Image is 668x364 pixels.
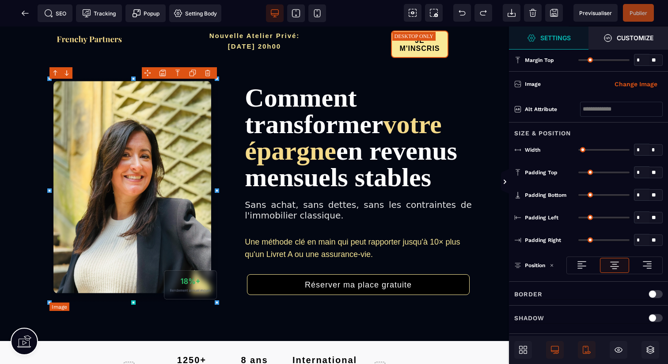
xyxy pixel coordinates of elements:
[230,328,279,339] h2: 8 ans
[525,80,594,88] div: Image
[514,261,545,270] p: Position
[642,260,653,270] img: loading
[425,4,443,22] span: Screenshot
[172,4,337,30] h2: Nouvelle Atelier Privé: [DATE] 20h00
[617,34,653,41] strong: Customize
[525,192,566,199] span: Padding Bottom
[609,260,620,271] img: loading
[525,169,558,176] span: Padding Top
[525,146,540,153] span: Width
[514,341,532,359] span: Open Blocks
[577,260,587,270] img: loading
[56,8,122,17] img: f2a3730b544469f405c58ab4be6274e8_Capture_d%E2%80%99e%CC%81cran_2025-09-01_a%CC%80_20.57.27.png
[292,328,342,339] h2: International
[641,341,659,359] span: Open Layers
[525,57,554,64] span: Margin Top
[82,9,116,18] span: Tracking
[245,173,471,194] span: Sans achat, sans dettes, sans les contraintes de l'immobilier classique.
[588,27,668,50] span: Open Style Manager
[610,341,627,359] span: Hide/Show Block
[630,10,647,16] span: Publier
[525,105,580,114] div: Alt attribute
[540,34,571,41] strong: Settings
[546,341,564,359] span: Desktop Only
[132,9,159,18] span: Popup
[579,10,612,16] span: Previsualiser
[51,51,218,275] img: 446cf0c0aa799fe4e8bad5fc7e2d2e54_Capture_d%E2%80%99e%CC%81cran_2025-09-01_a%CC%80_21.00.57.png
[550,263,554,268] img: loading
[509,122,668,138] div: Size & Position
[609,77,663,91] button: Change Image
[44,9,66,18] span: SEO
[525,237,561,244] span: Padding Right
[245,58,471,164] h1: Comment transformer en revenus mensuels stables
[245,83,441,139] span: votre épargne
[247,248,469,268] button: Réserver ma place gratuite
[514,289,543,299] p: Border
[404,4,421,22] span: View components
[174,9,217,18] span: Setting Body
[514,313,544,323] p: Shadow
[573,4,618,22] span: Preview
[167,328,216,339] h2: 1250+
[525,214,558,221] span: Padding Left
[578,341,596,359] span: Mobile Only
[391,4,449,31] button: JE M'INSCRIS
[245,211,460,232] span: Une méthode clé en main qui peut rapporter jusqu'à 10× plus qu'un Livret A ou une assurance-vie.
[509,27,588,50] span: Settings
